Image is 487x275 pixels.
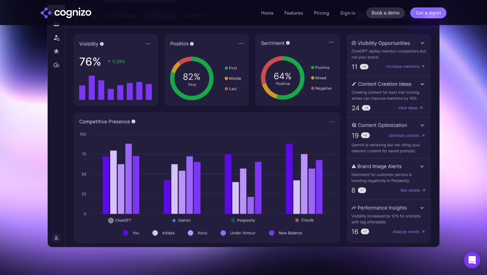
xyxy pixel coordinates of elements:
a: Features [284,10,303,16]
a: Sign in [340,9,355,17]
a: Book a demo [366,7,405,18]
a: Get a report [410,7,446,18]
img: cognizo logo [41,7,91,18]
a: Home [261,10,274,16]
a: home [41,7,91,18]
div: Open Intercom Messenger [464,252,480,268]
a: Pricing [314,10,329,16]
